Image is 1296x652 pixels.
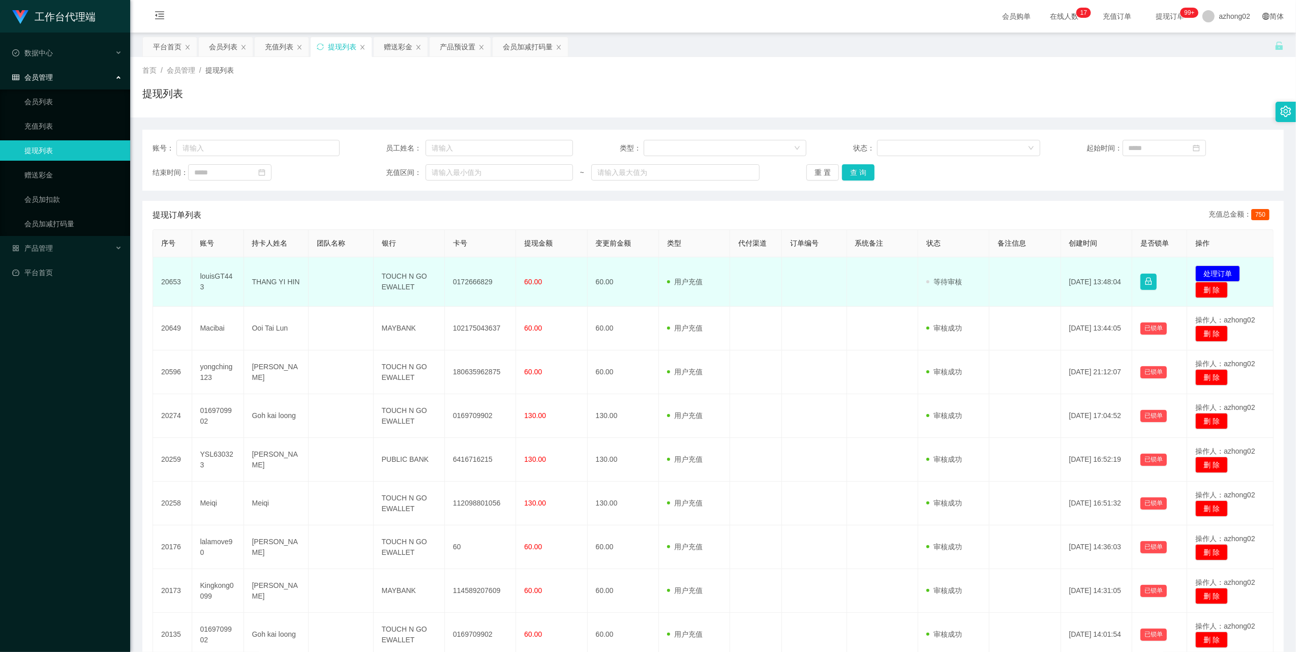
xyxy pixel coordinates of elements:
[244,307,309,350] td: Ooi Tai Lun
[1262,13,1270,20] i: 图标: global
[374,525,445,569] td: TOUCH N GO EWALLET
[926,368,962,376] span: 审核成功
[153,438,192,482] td: 20259
[926,324,962,332] span: 审核成功
[524,239,553,247] span: 提现金额
[1195,457,1228,473] button: 删 除
[1195,403,1255,411] span: 操作人：azhong02
[738,239,767,247] span: 代付渠道
[192,257,244,307] td: louisGT443
[445,257,516,307] td: 0172666829
[926,543,962,551] span: 审核成功
[240,44,247,50] i: 图标: close
[153,350,192,394] td: 20596
[1045,13,1083,20] span: 在线人数
[926,586,962,595] span: 审核成功
[667,630,703,638] span: 用户充值
[426,164,573,181] input: 请输入最小值为
[317,43,324,50] i: 图标: sync
[1140,410,1167,422] button: 已锁单
[445,482,516,525] td: 112098801056
[386,143,425,154] span: 员工姓名：
[667,543,703,551] span: 用户充值
[153,143,176,154] span: 账号：
[1275,41,1284,50] i: 图标: unlock
[855,239,884,247] span: 系统备注
[588,482,659,525] td: 130.00
[374,394,445,438] td: TOUCH N GO EWALLET
[1140,585,1167,597] button: 已锁单
[12,12,96,20] a: 工作台代理端
[1195,239,1210,247] span: 操作
[667,278,703,286] span: 用户充值
[24,189,122,210] a: 会员加扣款
[192,307,244,350] td: Macibai
[374,350,445,394] td: TOUCH N GO EWALLET
[244,438,309,482] td: [PERSON_NAME]
[1195,316,1255,324] span: 操作人：azhong02
[1140,541,1167,553] button: 已锁单
[12,73,53,81] span: 会员管理
[24,140,122,161] a: 提现列表
[794,145,800,152] i: 图标: down
[374,257,445,307] td: TOUCH N GO EWALLET
[244,482,309,525] td: Meiqi
[1209,209,1274,221] div: 充值总金额：
[1061,438,1132,482] td: [DATE] 16:52:19
[328,37,356,56] div: 提现列表
[1195,500,1228,517] button: 删 除
[192,394,244,438] td: 0169709902
[1151,13,1189,20] span: 提现订单
[415,44,421,50] i: 图标: close
[790,239,819,247] span: 订单编号
[524,411,546,420] span: 130.00
[596,239,631,247] span: 变更前金额
[192,569,244,613] td: Kingkong0099
[192,350,244,394] td: yongching123
[1195,544,1228,560] button: 删 除
[1195,588,1228,604] button: 删 除
[161,239,175,247] span: 序号
[620,143,644,154] span: 类型：
[153,569,192,613] td: 20173
[384,37,412,56] div: 赠送彩金
[445,307,516,350] td: 102175043637
[1195,282,1228,298] button: 删 除
[153,394,192,438] td: 20274
[244,257,309,307] td: THANG YI HIN
[667,499,703,507] span: 用户充值
[382,239,396,247] span: 银行
[192,525,244,569] td: lalamove90
[296,44,303,50] i: 图标: close
[926,499,962,507] span: 审核成功
[1195,535,1255,543] span: 操作人：azhong02
[244,350,309,394] td: [PERSON_NAME]
[1061,307,1132,350] td: [DATE] 13:44:05
[142,86,183,101] h1: 提现列表
[1180,8,1198,18] sup: 1078
[1076,8,1091,18] sup: 17
[1195,360,1255,368] span: 操作人：azhong02
[524,278,542,286] span: 60.00
[374,482,445,525] td: TOUCH N GO EWALLET
[1061,569,1132,613] td: [DATE] 14:31:05
[478,44,485,50] i: 图标: close
[1140,454,1167,466] button: 已锁单
[244,394,309,438] td: Goh kai loong
[524,499,546,507] span: 130.00
[1140,366,1167,378] button: 已锁单
[591,164,760,181] input: 请输入最大值为
[153,482,192,525] td: 20258
[24,116,122,136] a: 充值列表
[1195,369,1228,386] button: 删 除
[667,239,681,247] span: 类型
[12,244,53,252] span: 产品管理
[588,257,659,307] td: 60.00
[1028,145,1034,152] i: 图标: down
[667,586,703,595] span: 用户充值
[1069,239,1098,247] span: 创建时间
[258,169,265,176] i: 图标: calendar
[1061,350,1132,394] td: [DATE] 21:12:07
[1140,322,1167,335] button: 已锁单
[1195,413,1228,429] button: 删 除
